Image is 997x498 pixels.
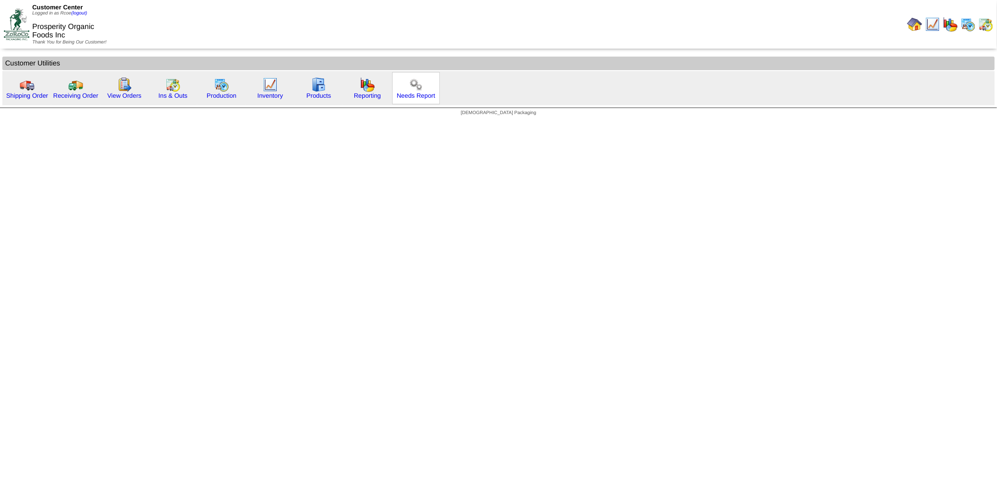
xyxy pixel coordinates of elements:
[20,77,35,92] img: truck.gif
[207,92,237,99] a: Production
[158,92,187,99] a: Ins & Outs
[461,110,536,115] span: [DEMOGRAPHIC_DATA] Packaging
[68,77,83,92] img: truck2.gif
[978,17,993,32] img: calendarinout.gif
[117,77,132,92] img: workorder.gif
[71,11,87,16] a: (logout)
[53,92,98,99] a: Receiving Order
[311,77,326,92] img: cabinet.gif
[360,77,375,92] img: graph.gif
[907,17,922,32] img: home.gif
[107,92,141,99] a: View Orders
[32,11,87,16] span: Logged in as Rcoe
[943,17,958,32] img: graph.gif
[307,92,331,99] a: Products
[263,77,278,92] img: line_graph.gif
[354,92,381,99] a: Reporting
[258,92,283,99] a: Inventory
[925,17,940,32] img: line_graph.gif
[32,40,107,45] span: Thank You for Being Our Customer!
[961,17,975,32] img: calendarprod.gif
[214,77,229,92] img: calendarprod.gif
[397,92,435,99] a: Needs Report
[409,77,423,92] img: workflow.png
[4,8,29,40] img: ZoRoCo_Logo(Green%26Foil)%20jpg.webp
[165,77,180,92] img: calendarinout.gif
[32,4,83,11] span: Customer Center
[6,92,48,99] a: Shipping Order
[2,57,995,70] td: Customer Utilities
[32,23,94,39] span: Prosperity Organic Foods Inc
